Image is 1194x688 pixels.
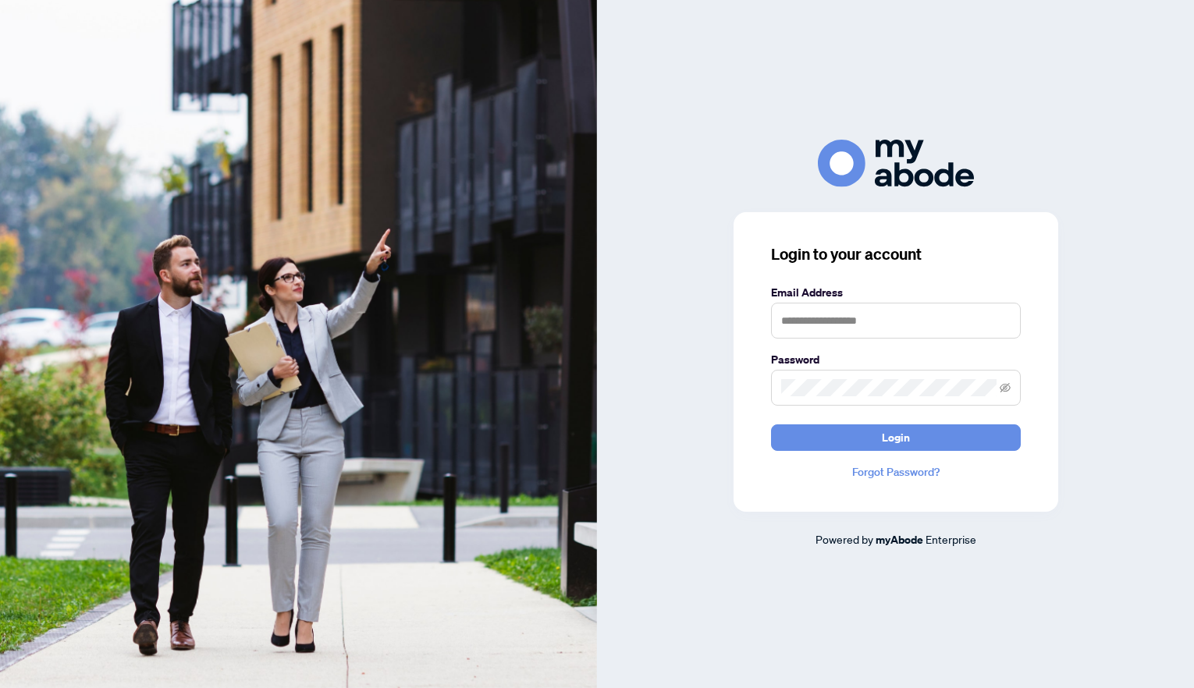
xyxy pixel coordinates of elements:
[771,284,1021,301] label: Email Address
[876,531,923,548] a: myAbode
[1000,382,1011,393] span: eye-invisible
[771,463,1021,481] a: Forgot Password?
[771,351,1021,368] label: Password
[882,425,910,450] span: Login
[926,532,976,546] span: Enterprise
[818,140,974,187] img: ma-logo
[816,532,873,546] span: Powered by
[771,424,1021,451] button: Login
[771,243,1021,265] h3: Login to your account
